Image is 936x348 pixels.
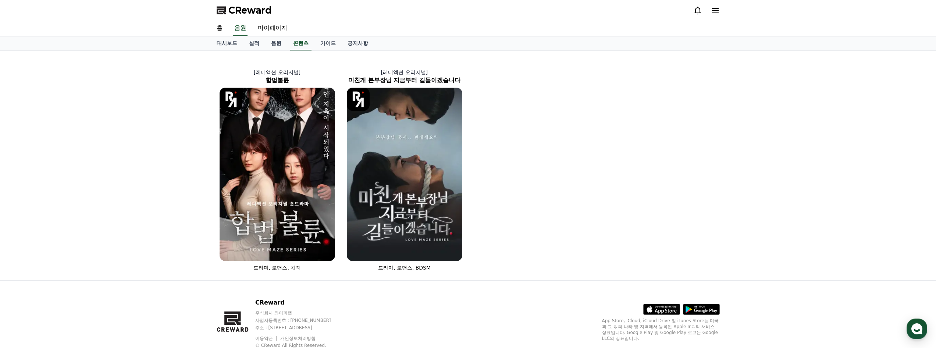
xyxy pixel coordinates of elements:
a: 마이페이지 [252,21,293,36]
a: 공지사항 [342,36,374,50]
p: 주식회사 와이피랩 [255,310,345,316]
a: 음원 [265,36,287,50]
a: [레디액션 오리지널] 미친개 본부장님 지금부터 길들이겠습니다 미친개 본부장님 지금부터 길들이겠습니다 [object Object] Logo 드라마, 로맨스, BDSM [341,63,468,277]
span: 드라마, 로맨스, 치정 [253,265,301,271]
a: 음원 [233,21,248,36]
a: 실적 [243,36,265,50]
p: CReward [255,298,345,307]
p: 주소 : [STREET_ADDRESS] [255,325,345,331]
h2: 합법불륜 [214,76,341,85]
a: [레디액션 오리지널] 합법불륜 합법불륜 [object Object] Logo 드라마, 로맨스, 치정 [214,63,341,277]
a: 가이드 [314,36,342,50]
a: 개인정보처리방침 [280,336,316,341]
a: 대시보드 [211,36,243,50]
span: 드라마, 로맨스, BDSM [378,265,431,271]
img: [object Object] Logo [220,88,243,111]
h2: 미친개 본부장님 지금부터 길들이겠습니다 [341,76,468,85]
p: [레디액션 오리지널] [214,68,341,76]
span: CReward [228,4,272,16]
img: 미친개 본부장님 지금부터 길들이겠습니다 [347,88,462,261]
p: 사업자등록번호 : [PHONE_NUMBER] [255,317,345,323]
img: [object Object] Logo [347,88,370,111]
a: CReward [217,4,272,16]
p: App Store, iCloud, iCloud Drive 및 iTunes Store는 미국과 그 밖의 나라 및 지역에서 등록된 Apple Inc.의 서비스 상표입니다. Goo... [602,318,720,341]
a: 홈 [211,21,228,36]
p: [레디액션 오리지널] [341,68,468,76]
img: 합법불륜 [220,88,335,261]
a: 콘텐츠 [290,36,312,50]
a: 이용약관 [255,336,278,341]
